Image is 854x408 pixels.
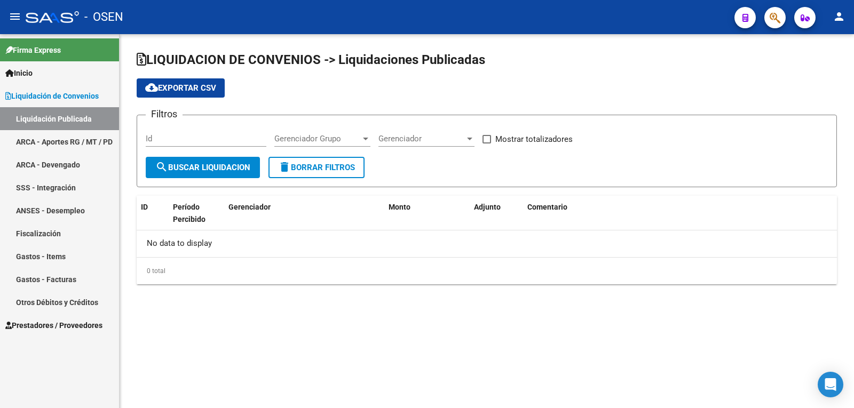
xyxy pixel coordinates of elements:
span: Adjunto [474,203,501,211]
span: Buscar Liquidacion [155,163,250,172]
span: Monto [389,203,410,211]
mat-icon: delete [278,161,291,173]
mat-icon: person [833,10,845,23]
mat-icon: cloud_download [145,81,158,94]
datatable-header-cell: Adjunto [470,196,523,243]
button: Exportar CSV [137,78,225,98]
span: Inicio [5,67,33,79]
span: Firma Express [5,44,61,56]
span: LIQUIDACION DE CONVENIOS -> Liquidaciones Publicadas [137,52,485,67]
button: Buscar Liquidacion [146,157,260,178]
div: 0 total [137,258,837,284]
span: Período Percibido [173,203,205,223]
mat-icon: search [155,161,168,173]
span: Prestadores / Proveedores [5,319,102,331]
div: Open Intercom Messenger [818,372,843,397]
datatable-header-cell: ID [137,196,169,243]
span: Exportar CSV [145,83,216,93]
button: Borrar Filtros [268,157,365,178]
span: Liquidación de Convenios [5,90,99,102]
span: Comentario [527,203,567,211]
span: Borrar Filtros [278,163,355,172]
datatable-header-cell: Comentario [523,196,837,243]
span: Gerenciador [228,203,271,211]
span: ID [141,203,148,211]
datatable-header-cell: Gerenciador [224,196,384,243]
mat-icon: menu [9,10,21,23]
span: - OSEN [84,5,123,29]
span: Gerenciador Grupo [274,134,361,143]
datatable-header-cell: Período Percibido [169,196,209,243]
span: Gerenciador [378,134,465,143]
h3: Filtros [146,107,183,122]
datatable-header-cell: Monto [384,196,470,243]
span: Mostrar totalizadores [495,133,573,146]
div: No data to display [137,230,837,257]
